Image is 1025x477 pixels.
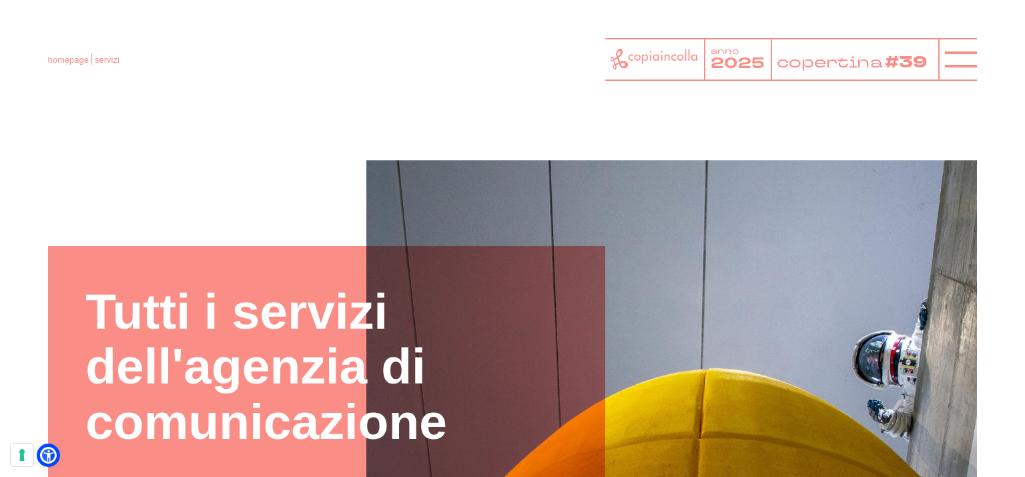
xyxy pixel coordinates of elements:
[711,53,765,74] tspan: 2025
[777,51,886,72] tspan: copertina
[11,444,33,466] button: Le tue preferenze relative al consenso per le tecnologie di tracciamento
[40,447,57,464] a: Open Accessibility Menu
[711,45,739,57] tspan: anno
[85,284,568,450] h1: Tutti i servizi dell'agenzia di comunicazione
[95,55,119,65] span: servizi
[889,51,933,74] tspan: #39
[48,55,89,65] a: homepage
